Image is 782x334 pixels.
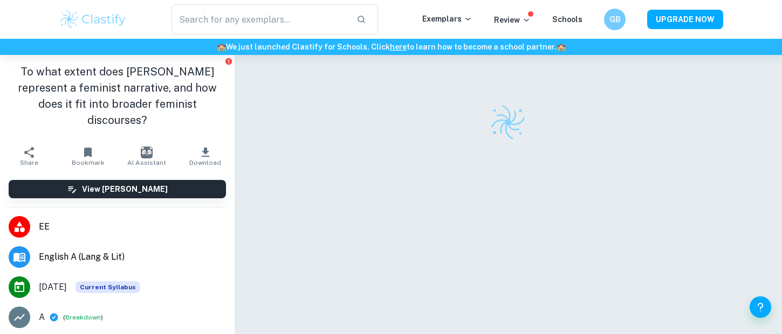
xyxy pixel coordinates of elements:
p: Exemplars [422,13,472,25]
h6: View [PERSON_NAME] [82,183,168,195]
a: Schools [552,15,582,24]
h1: To what extent does [PERSON_NAME] represent a feminist narrative, and how does it fit into broade... [9,64,226,128]
input: Search for any exemplars... [172,4,348,34]
img: Clastify logo [59,9,127,30]
span: English A (Lang & Lit) [39,250,226,263]
button: Breakdown [65,312,101,322]
button: Bookmark [59,141,118,171]
h6: We just launched Clastify for Schools. Click to learn how to become a school partner. [2,41,780,53]
span: Current Syllabus [76,281,140,293]
span: EE [39,220,226,233]
span: Share [20,159,38,166]
img: AI Assistant [141,147,153,158]
div: This exemplar is based on the current syllabus. Feel free to refer to it for inspiration/ideas wh... [76,281,140,293]
button: Report issue [224,57,232,65]
span: AI Assistant [127,159,166,166]
button: Download [176,141,235,171]
button: GB [604,9,626,30]
h6: GB [609,13,621,25]
span: Download [189,159,221,166]
button: View [PERSON_NAME] [9,180,226,198]
img: Clastify logo [489,103,527,141]
span: [DATE] [39,281,67,294]
button: AI Assistant [118,141,176,171]
span: ( ) [63,312,103,323]
span: Bookmark [72,159,105,166]
p: A [39,311,45,324]
p: Review [494,14,531,26]
span: 🏫 [217,43,226,51]
span: 🏫 [557,43,566,51]
button: Help and Feedback [750,296,771,318]
a: here [390,43,407,51]
button: UPGRADE NOW [647,10,723,29]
